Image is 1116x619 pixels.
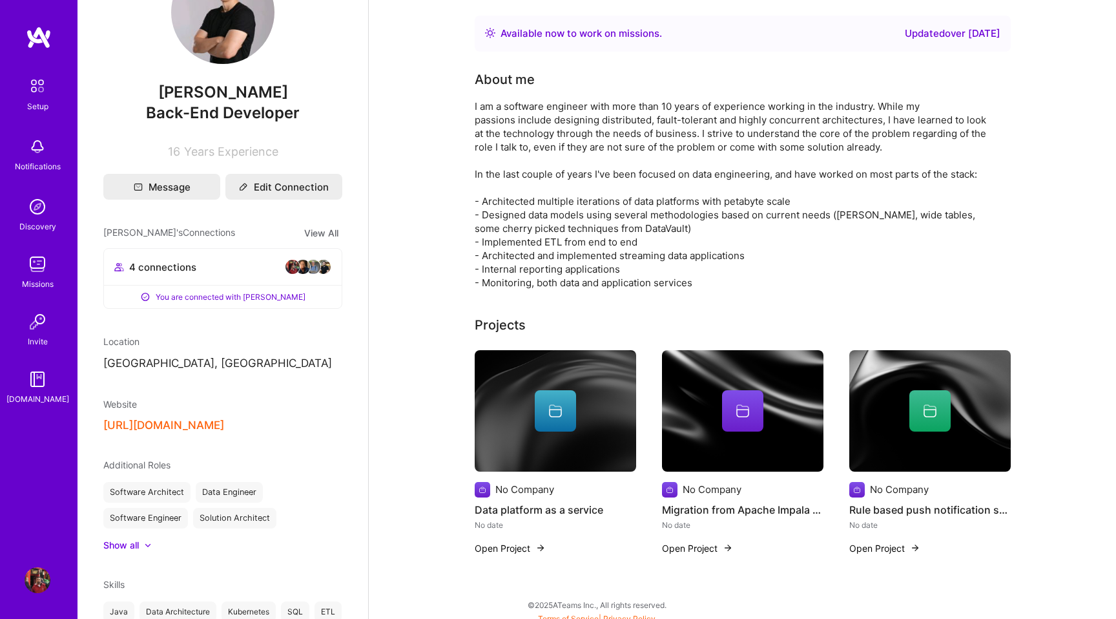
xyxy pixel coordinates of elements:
img: teamwork [25,251,50,277]
div: Show all [103,539,139,552]
i: icon Collaborator [114,262,124,272]
span: Back-End Developer [146,103,300,122]
div: No Company [495,483,554,496]
img: arrow-right [723,543,733,553]
div: Solution Architect [193,508,276,529]
div: I am a software engineer with more than 10 years of experience working in the industry. While my ... [475,100,991,289]
img: avatar [305,259,321,275]
div: Updated over [DATE] [905,26,1000,41]
img: cover [662,350,823,472]
i: icon ConnectedPositive [140,292,150,302]
img: Company logo [475,482,490,498]
div: No date [849,518,1011,532]
div: Setup [27,100,48,113]
i: icon Mail [134,182,143,191]
div: No Company [870,483,929,496]
button: [URL][DOMAIN_NAME] [103,419,224,432]
span: Years Experience [184,145,278,158]
div: Discovery [19,220,56,233]
img: Availability [485,28,495,38]
img: User Avatar [25,567,50,593]
img: Company logo [662,482,677,498]
h4: Rule based push notification service [849,501,1011,518]
button: Open Project [475,541,546,555]
img: logo [26,26,52,49]
button: Message [103,174,220,200]
img: avatar [295,259,311,275]
i: icon Edit [239,182,248,191]
h4: Data platform as a service [475,501,636,518]
img: bell [25,134,50,160]
div: Projects [475,315,526,335]
span: Skills [103,579,125,590]
div: Invite [28,335,48,348]
div: No date [475,518,636,532]
span: Additional Roles [103,459,170,470]
img: Company logo [849,482,865,498]
div: Notifications [15,160,61,173]
div: Location [103,335,342,348]
div: Software Architect [103,482,191,503]
button: Edit Connection [225,174,342,200]
img: arrow-right [910,543,920,553]
p: [GEOGRAPHIC_DATA], [GEOGRAPHIC_DATA] [103,356,342,372]
div: Available now to work on missions . [501,26,662,41]
div: [DOMAIN_NAME] [6,392,69,406]
span: 16 [168,145,180,158]
img: avatar [285,259,300,275]
div: No date [662,518,823,532]
img: Invite [25,309,50,335]
div: Software Engineer [103,508,188,529]
button: View All [300,226,342,240]
span: [PERSON_NAME]'s Connections [103,226,235,240]
button: Open Project [662,541,733,555]
img: cover [475,350,636,472]
img: cover [849,350,1011,472]
img: discovery [25,194,50,220]
img: guide book [25,366,50,392]
div: About me [475,70,535,89]
div: No Company [683,483,741,496]
img: avatar [316,259,331,275]
div: Data Engineer [196,482,263,503]
span: 4 connections [129,260,196,274]
img: arrow-right [535,543,546,553]
img: setup [24,72,51,100]
div: Missions [22,277,54,291]
span: Website [103,399,137,410]
button: Open Project [849,541,920,555]
span: You are connected with [PERSON_NAME] [156,290,305,304]
h4: Migration from Apache Impala to Presto Database [662,501,823,518]
span: [PERSON_NAME] [103,83,342,102]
